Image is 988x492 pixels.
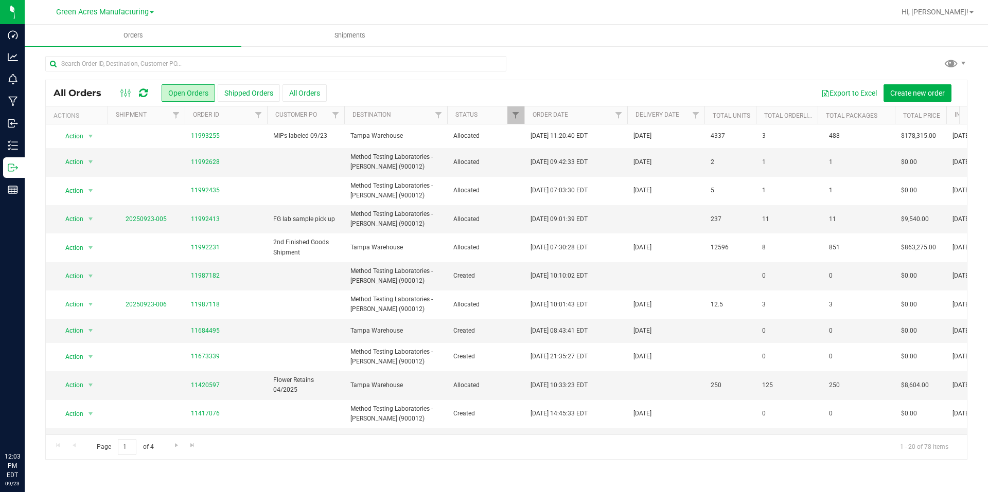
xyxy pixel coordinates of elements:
[711,300,723,309] span: 12.5
[952,380,971,390] span: [DATE]
[901,380,929,390] span: $8,604.00
[901,131,936,141] span: $178,315.00
[531,300,588,309] span: [DATE] 10:01:43 EDT
[84,407,97,421] span: select
[275,111,317,118] a: Customer PO
[25,25,241,46] a: Orders
[350,243,441,252] span: Tampa Warehouse
[824,212,841,227] span: 11
[84,241,97,255] span: select
[126,301,167,308] a: 20250923-006
[453,214,518,224] span: Allocated
[633,157,651,167] span: [DATE]
[56,407,84,421] span: Action
[191,131,220,141] a: 11993255
[824,155,838,170] span: 1
[283,84,327,102] button: All Orders
[88,439,162,455] span: Page of 4
[824,240,845,255] span: 851
[633,326,651,336] span: [DATE]
[824,432,838,447] span: 0
[711,380,721,390] span: 250
[84,155,97,169] span: select
[56,155,84,169] span: Action
[191,380,220,390] a: 11420597
[531,326,588,336] span: [DATE] 08:43:41 EDT
[952,409,971,418] span: [DATE]
[952,243,971,252] span: [DATE]
[901,243,936,252] span: $863,275.00
[824,349,838,364] span: 0
[350,347,441,367] span: Method Testing Laboratories - [PERSON_NAME] (900012)
[687,106,704,124] a: Filter
[531,186,588,195] span: [DATE] 07:03:30 EDT
[824,268,838,283] span: 0
[903,112,940,119] a: Total Price
[762,271,766,281] span: 0
[350,181,441,201] span: Method Testing Laboratories - [PERSON_NAME] (900012)
[54,112,103,119] div: Actions
[8,96,18,106] inline-svg: Manufacturing
[84,323,97,338] span: select
[321,31,379,40] span: Shipments
[762,214,769,224] span: 11
[824,129,845,143] span: 488
[273,238,338,257] span: 2nd Finished Goods Shipment
[531,214,588,224] span: [DATE] 09:01:39 EDT
[8,185,18,195] inline-svg: Reports
[453,131,518,141] span: Allocated
[901,409,917,418] span: $0.00
[764,112,820,119] a: Total Orderlines
[533,111,568,118] a: Order Date
[56,184,84,198] span: Action
[118,439,136,455] input: 1
[952,131,971,141] span: [DATE]
[116,111,147,118] a: Shipment
[633,300,651,309] span: [DATE]
[8,74,18,84] inline-svg: Monitoring
[610,106,627,124] a: Filter
[5,452,20,480] p: 12:03 PM EDT
[191,352,220,361] a: 11673339
[762,131,766,141] span: 3
[273,214,338,224] span: FG lab sample pick up
[762,243,766,252] span: 8
[30,408,43,421] iframe: Resource center unread badge
[84,212,97,226] span: select
[633,409,651,418] span: [DATE]
[952,157,971,167] span: [DATE]
[350,404,441,424] span: Method Testing Laboratories - [PERSON_NAME] (900012)
[824,406,838,421] span: 0
[453,271,518,281] span: Created
[56,269,84,283] span: Action
[350,152,441,172] span: Method Testing Laboratories - [PERSON_NAME] (900012)
[5,480,20,487] p: 09/23
[126,215,167,223] a: 20250923-005
[45,56,506,71] input: Search Order ID, Destination, Customer PO...
[191,214,220,224] a: 11992413
[762,352,766,361] span: 0
[901,326,917,336] span: $0.00
[453,243,518,252] span: Allocated
[711,157,714,167] span: 2
[815,84,884,102] button: Export to Excel
[8,52,18,62] inline-svg: Analytics
[453,300,518,309] span: Allocated
[218,84,280,102] button: Shipped Orders
[8,118,18,129] inline-svg: Inbound
[824,183,838,198] span: 1
[901,300,917,309] span: $0.00
[84,433,97,447] span: select
[84,350,97,364] span: select
[884,84,951,102] button: Create new order
[54,87,112,99] span: All Orders
[84,269,97,283] span: select
[901,214,929,224] span: $9,540.00
[453,157,518,167] span: Allocated
[901,271,917,281] span: $0.00
[191,326,220,336] a: 11684495
[633,186,651,195] span: [DATE]
[350,326,441,336] span: Tampa Warehouse
[10,410,41,441] iframe: Resource center
[455,111,478,118] a: Status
